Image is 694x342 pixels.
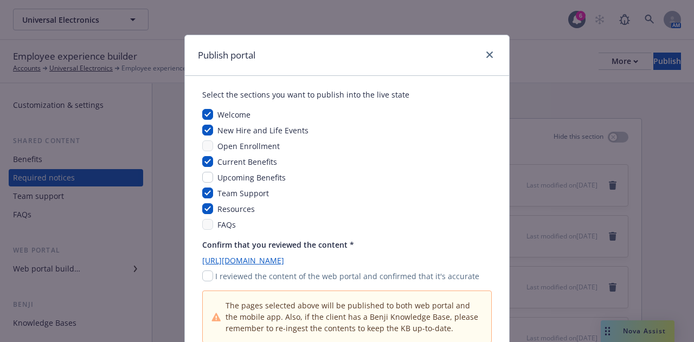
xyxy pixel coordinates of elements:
p: I reviewed the content of the web portal and confirmed that it's accurate [215,270,479,282]
a: close [483,48,496,61]
span: The pages selected above will be published to both web portal and the mobile app. Also, if the cl... [226,300,483,334]
div: Select the sections you want to publish into the live state [202,89,492,100]
p: Confirm that you reviewed the content * [202,239,492,250]
a: [URL][DOMAIN_NAME] [202,255,492,266]
span: Resources [217,204,255,214]
span: New Hire and Life Events [217,125,309,135]
h1: Publish portal [198,48,255,62]
span: Team Support [217,188,269,198]
span: Open Enrollment [217,141,280,151]
span: Welcome [217,109,250,120]
span: Upcoming Benefits [217,172,286,183]
span: Current Benefits [217,157,277,167]
span: FAQs [217,220,236,230]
